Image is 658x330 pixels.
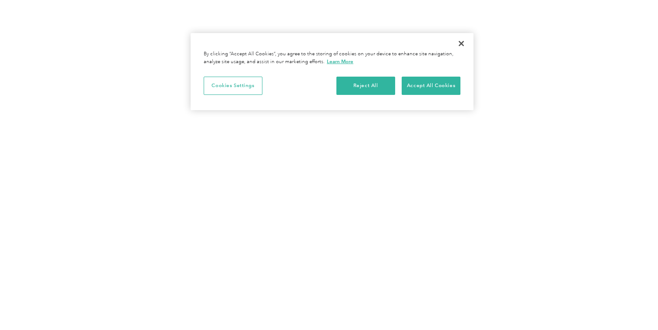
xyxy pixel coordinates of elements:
button: Cookies Settings [204,77,262,95]
button: Reject All [336,77,395,95]
div: Cookie banner [191,33,473,110]
button: Close [452,34,471,53]
div: Privacy [191,33,473,110]
div: By clicking “Accept All Cookies”, you agree to the storing of cookies on your device to enhance s... [204,51,460,66]
a: More information about your privacy, opens in a new tab [327,58,353,64]
button: Accept All Cookies [402,77,460,95]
